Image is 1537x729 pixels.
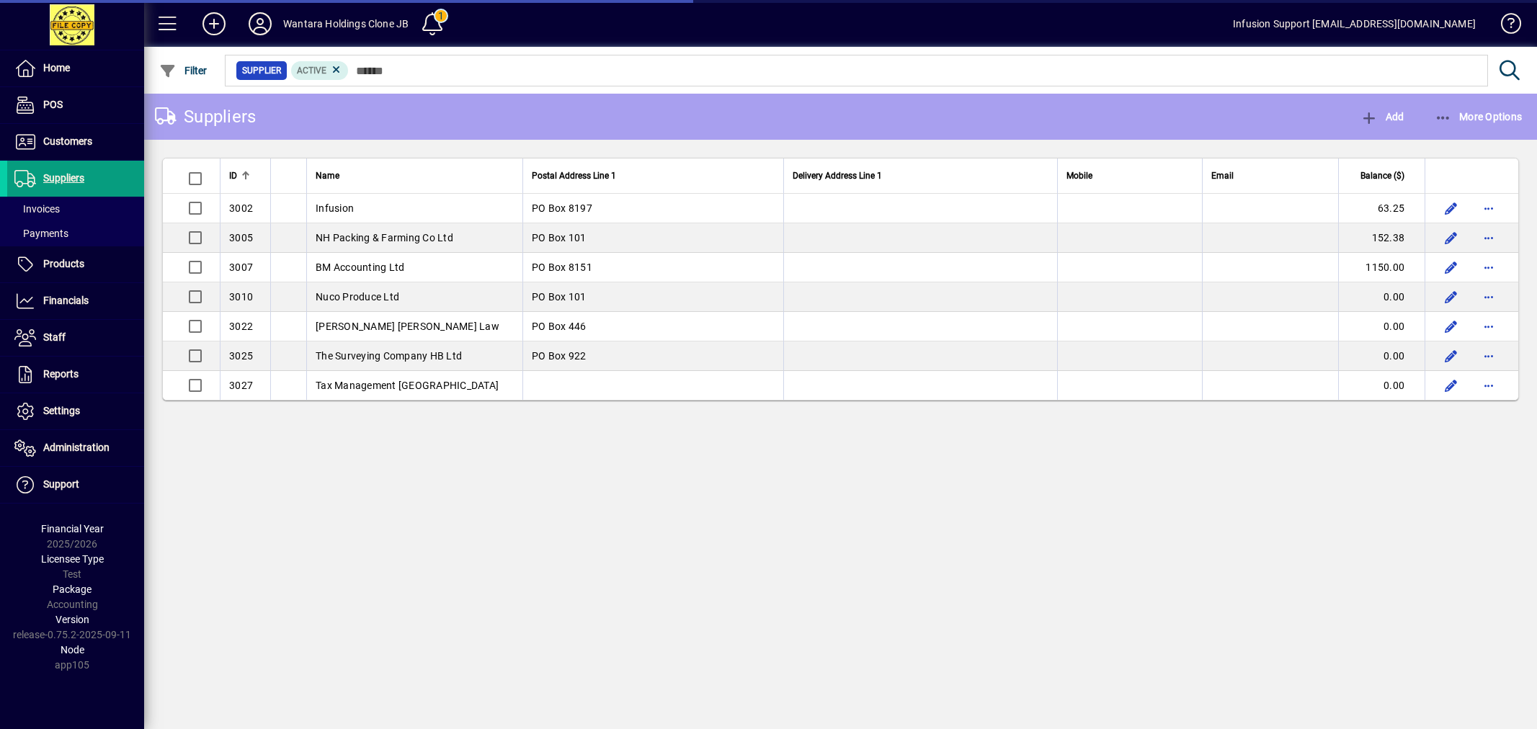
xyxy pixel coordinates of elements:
[1211,168,1329,184] div: Email
[532,350,587,362] span: PO Box 922
[14,203,60,215] span: Invoices
[1360,111,1404,122] span: Add
[43,405,80,416] span: Settings
[229,168,262,184] div: ID
[7,430,144,466] a: Administration
[61,644,84,656] span: Node
[297,66,326,76] span: Active
[316,168,514,184] div: Name
[159,65,208,76] span: Filter
[1066,168,1193,184] div: Mobile
[43,172,84,184] span: Suppliers
[1347,168,1417,184] div: Balance ($)
[43,478,79,490] span: Support
[532,168,616,184] span: Postal Address Line 1
[793,168,882,184] span: Delivery Address Line 1
[1338,341,1425,371] td: 0.00
[1431,104,1526,130] button: More Options
[229,291,253,303] span: 3010
[1490,3,1519,50] a: Knowledge Base
[53,583,92,595] span: Package
[155,105,256,128] div: Suppliers
[7,87,144,123] a: POS
[1440,226,1463,249] button: Edit
[1211,168,1234,184] span: Email
[1440,315,1463,338] button: Edit
[532,202,592,214] span: PO Box 8197
[7,320,144,356] a: Staff
[43,331,66,343] span: Staff
[43,62,70,73] span: Home
[41,553,104,565] span: Licensee Type
[316,350,462,362] span: The Surveying Company HB Ltd
[229,202,253,214] span: 3002
[1440,374,1463,397] button: Edit
[1440,344,1463,367] button: Edit
[1338,282,1425,312] td: 0.00
[55,614,89,625] span: Version
[316,232,453,243] span: NH Packing & Farming Co Ltd
[1338,194,1425,223] td: 63.25
[532,232,587,243] span: PO Box 101
[7,357,144,393] a: Reports
[1477,226,1500,249] button: More options
[1477,315,1500,338] button: More options
[156,58,211,84] button: Filter
[316,291,399,303] span: Nuco Produce Ltd
[43,295,89,306] span: Financials
[7,393,144,429] a: Settings
[316,202,354,214] span: Infusion
[43,368,79,380] span: Reports
[7,197,144,221] a: Invoices
[1435,111,1523,122] span: More Options
[291,61,349,80] mat-chip: Activation Status: Active
[1338,371,1425,400] td: 0.00
[532,291,587,303] span: PO Box 101
[43,135,92,147] span: Customers
[1440,256,1463,279] button: Edit
[1338,253,1425,282] td: 1150.00
[283,12,409,35] div: Wantara Holdings Clone JB
[43,442,110,453] span: Administration
[191,11,237,37] button: Add
[229,321,253,332] span: 3022
[7,124,144,160] a: Customers
[7,467,144,503] a: Support
[1440,197,1463,220] button: Edit
[316,380,499,391] span: Tax Management [GEOGRAPHIC_DATA]
[532,261,592,273] span: PO Box 8151
[237,11,283,37] button: Profile
[316,261,404,273] span: BM Accounting Ltd
[1477,344,1500,367] button: More options
[1338,223,1425,253] td: 152.38
[229,261,253,273] span: 3007
[7,246,144,282] a: Products
[1360,168,1404,184] span: Balance ($)
[1477,256,1500,279] button: More options
[41,523,104,535] span: Financial Year
[1477,374,1500,397] button: More options
[43,99,63,110] span: POS
[532,321,587,332] span: PO Box 446
[7,50,144,86] a: Home
[1477,197,1500,220] button: More options
[7,221,144,246] a: Payments
[1357,104,1407,130] button: Add
[7,283,144,319] a: Financials
[242,63,281,78] span: Supplier
[14,228,68,239] span: Payments
[316,168,339,184] span: Name
[1440,285,1463,308] button: Edit
[1338,312,1425,341] td: 0.00
[1066,168,1092,184] span: Mobile
[229,350,253,362] span: 3025
[1233,12,1476,35] div: Infusion Support [EMAIL_ADDRESS][DOMAIN_NAME]
[316,321,499,332] span: [PERSON_NAME] [PERSON_NAME] Law
[43,258,84,269] span: Products
[229,380,253,391] span: 3027
[229,232,253,243] span: 3005
[1477,285,1500,308] button: More options
[229,168,237,184] span: ID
